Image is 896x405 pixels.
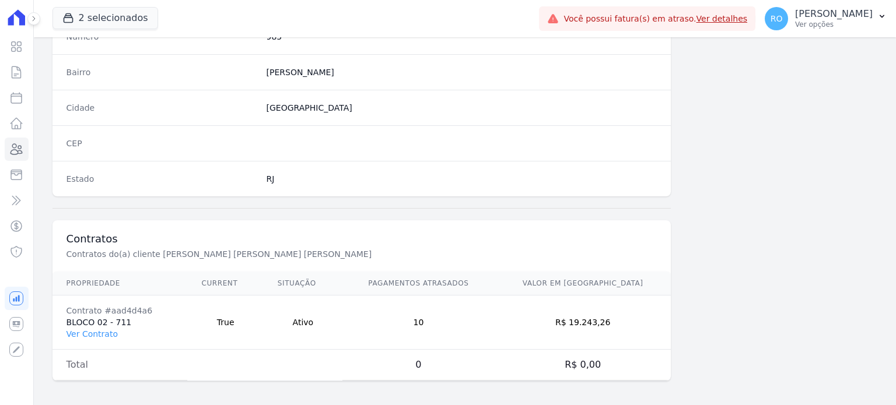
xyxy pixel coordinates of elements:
td: 10 [342,295,495,350]
dd: [PERSON_NAME] [267,66,657,78]
th: Situação [264,272,342,295]
td: R$ 19.243,26 [495,295,671,350]
td: Total [52,350,188,381]
td: True [187,295,263,350]
p: [PERSON_NAME] [795,8,873,20]
a: Ver Contrato [66,329,118,339]
p: Ver opções [795,20,873,29]
button: 2 selecionados [52,7,158,29]
button: RO [PERSON_NAME] Ver opções [755,2,896,35]
td: 0 [342,350,495,381]
dt: Bairro [66,66,257,78]
td: Ativo [264,295,342,350]
td: BLOCO 02 - 711 [52,295,188,350]
td: R$ 0,00 [495,350,671,381]
dd: [GEOGRAPHIC_DATA] [267,102,657,114]
div: Contrato #aad4d4a6 [66,305,174,316]
dt: Estado [66,173,257,185]
th: Current [187,272,263,295]
h3: Contratos [66,232,657,246]
dd: RJ [267,173,657,185]
p: Contratos do(a) cliente [PERSON_NAME] [PERSON_NAME] [PERSON_NAME] [66,248,459,260]
th: Propriedade [52,272,188,295]
dt: Cidade [66,102,257,114]
span: RO [771,15,783,23]
th: Pagamentos Atrasados [342,272,495,295]
span: Você possui fatura(s) em atraso. [563,13,747,25]
a: Ver detalhes [696,14,748,23]
dt: CEP [66,138,257,149]
th: Valor em [GEOGRAPHIC_DATA] [495,272,671,295]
